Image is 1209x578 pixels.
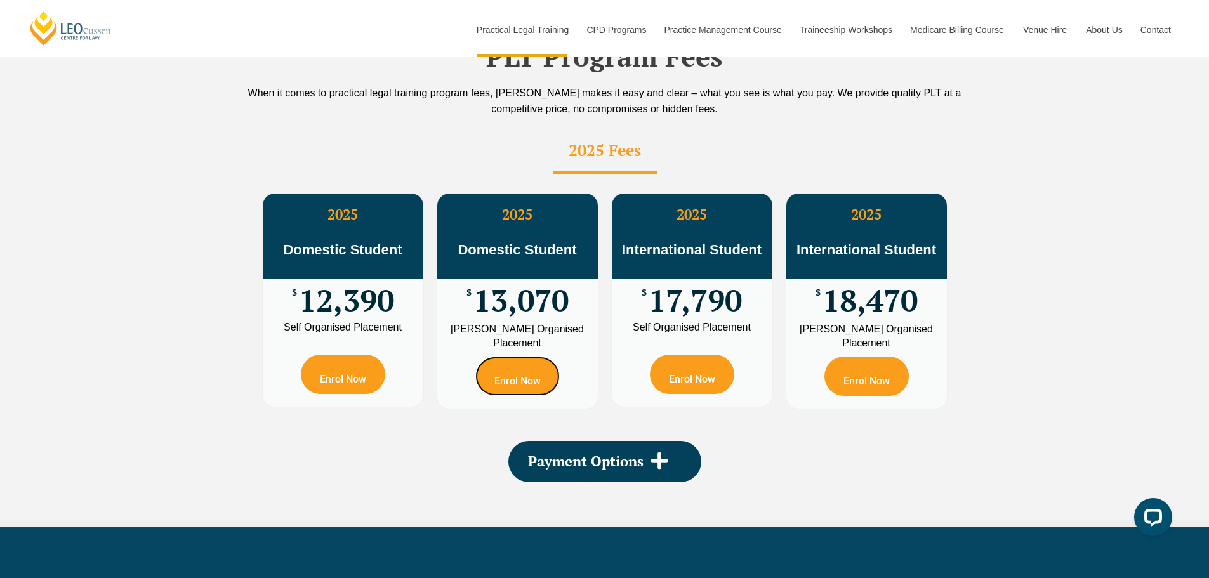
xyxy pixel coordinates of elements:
[292,288,297,298] span: $
[466,288,472,298] span: $
[1014,3,1076,57] a: Venue Hire
[649,288,742,313] span: 17,790
[1131,3,1180,57] a: Contact
[29,10,113,46] a: [PERSON_NAME] Centre for Law
[622,242,762,258] span: International Student
[272,322,414,332] div: Self Organised Placement
[1124,493,1177,546] iframe: LiveChat chat widget
[553,129,657,174] div: 2025 Fees
[796,322,937,350] div: [PERSON_NAME] Organised Placement
[1076,3,1131,57] a: About Us
[796,242,936,258] span: International Student
[901,3,1014,57] a: Medicare Billing Course
[786,206,947,223] h3: 2025
[824,357,909,396] a: Enrol Now
[243,85,967,117] div: When it comes to practical legal training program fees, [PERSON_NAME] makes it easy and clear – w...
[283,242,402,258] span: Domestic Student
[650,355,734,394] a: Enrol Now
[816,288,821,298] span: $
[467,3,578,57] a: Practical Legal Training
[642,288,647,298] span: $
[790,3,901,57] a: Traineeship Workshops
[437,206,598,223] h3: 2025
[655,3,790,57] a: Practice Management Course
[243,41,967,72] h2: PLT Program Fees
[577,3,654,57] a: CPD Programs
[475,357,560,396] a: Enrol Now
[447,322,588,350] div: [PERSON_NAME] Organised Placement
[621,322,763,332] div: Self Organised Placement
[612,206,772,223] h3: 2025
[458,242,576,258] span: Domestic Student
[299,288,394,313] span: 12,390
[473,288,569,313] span: 13,070
[263,206,423,223] h3: 2025
[301,355,385,394] a: Enrol Now
[528,454,644,468] span: Payment Options
[823,288,918,313] span: 18,470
